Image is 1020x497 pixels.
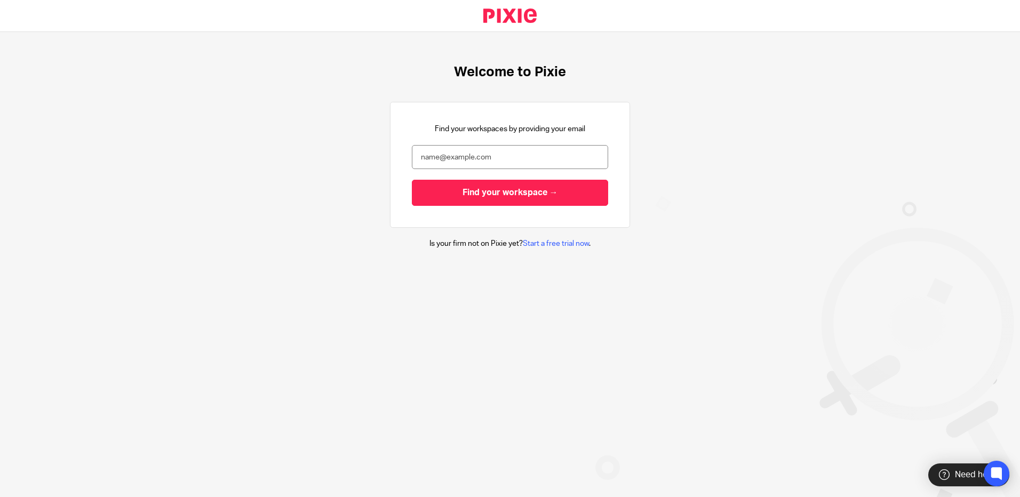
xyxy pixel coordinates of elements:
p: Is your firm not on Pixie yet? . [429,238,591,249]
a: Start a free trial now [523,240,589,247]
div: Need help? [928,463,1009,486]
p: Find your workspaces by providing your email [435,124,585,134]
input: name@example.com [412,145,608,169]
input: Find your workspace → [412,180,608,206]
h1: Welcome to Pixie [454,64,566,81]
